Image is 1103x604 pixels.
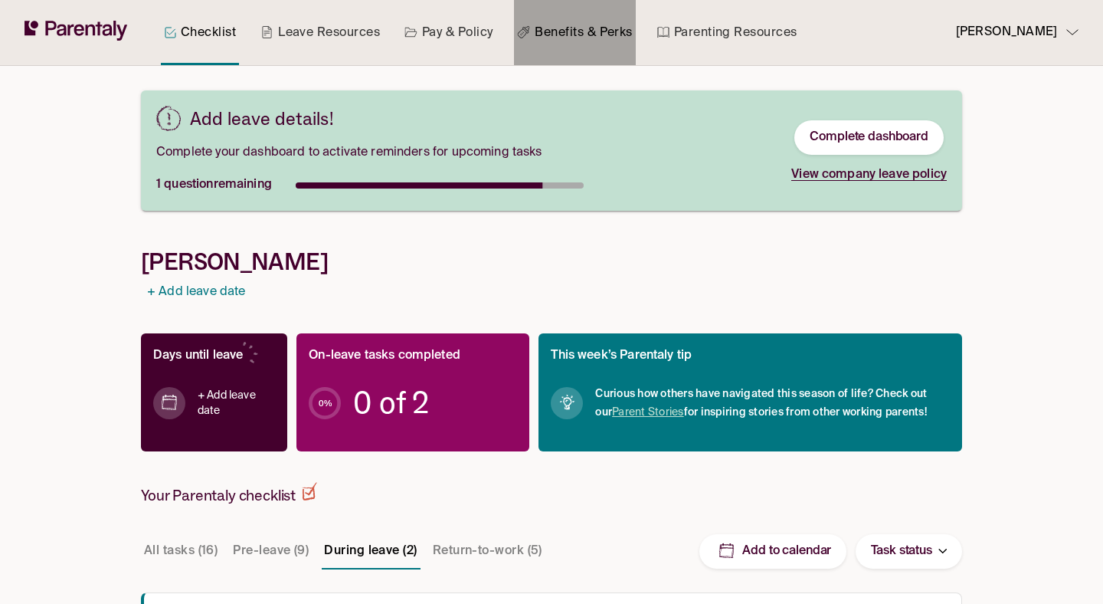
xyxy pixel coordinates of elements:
[871,541,932,562] p: Task status
[141,248,962,276] h1: [PERSON_NAME]
[595,385,950,422] span: Curious how others have navigated this season of life? Check out our for inspiring stories from o...
[153,346,243,366] p: Days until leave
[147,282,245,303] a: + Add leave date
[230,533,312,570] button: Pre-leave (9)
[309,346,460,366] p: On-leave tasks completed
[321,533,420,570] button: During leave (2)
[791,170,947,181] a: View company leave policy
[551,346,692,366] p: This week’s Parentaly tip
[141,482,317,505] h2: Your Parentaly checklist
[794,120,944,155] button: Complete dashboard
[190,110,333,127] h3: Add leave details!
[156,143,584,162] span: Complete your dashboard to activate reminders for upcoming tasks
[156,175,282,195] p: 1 question remaining
[856,534,962,569] button: Task status
[198,388,275,419] a: + Add leave date
[742,543,831,560] p: Add to calendar
[141,533,221,570] button: All tasks (16)
[810,130,928,146] a: Complete dashboard
[353,396,429,411] span: 0 of 2
[699,534,846,569] button: Add to calendar
[430,533,545,570] button: Return-to-work (5)
[141,533,548,570] div: Task stage tabs
[612,407,684,418] a: Parent Stories
[956,22,1057,43] p: [PERSON_NAME]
